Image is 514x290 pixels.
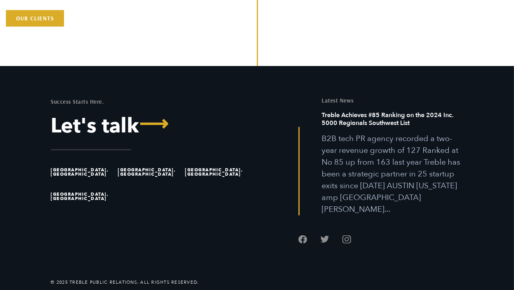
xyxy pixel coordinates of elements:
p: B2B tech PR agency recorded a two-year revenue growth of 127 Ranked at No 85 up from 163 last yea... [322,133,463,215]
a: Our Clients [6,10,64,27]
a: Follow us on Twitter [320,235,329,244]
h6: Treble Achieves #85 Ranking on the 2024 Inc. 5000 Regionals Southwest List [322,111,463,133]
li: © 2025 Treble Public Relations. All Rights Reserved. [51,279,199,286]
a: Let's Talk [51,116,251,136]
mark: Success Starts Here. [51,98,104,105]
h5: Latest News [322,97,463,103]
a: Follow us on Instagram [342,235,351,244]
a: Read this article [322,111,463,215]
li: [GEOGRAPHIC_DATA], [GEOGRAPHIC_DATA] [118,160,182,184]
li: [GEOGRAPHIC_DATA], [GEOGRAPHIC_DATA] [185,160,249,184]
a: Follow us on Facebook [298,235,307,244]
span: ⟶ [139,114,169,134]
li: [GEOGRAPHIC_DATA], [GEOGRAPHIC_DATA] [51,160,115,184]
li: [GEOGRAPHIC_DATA], [GEOGRAPHIC_DATA] [51,184,115,209]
